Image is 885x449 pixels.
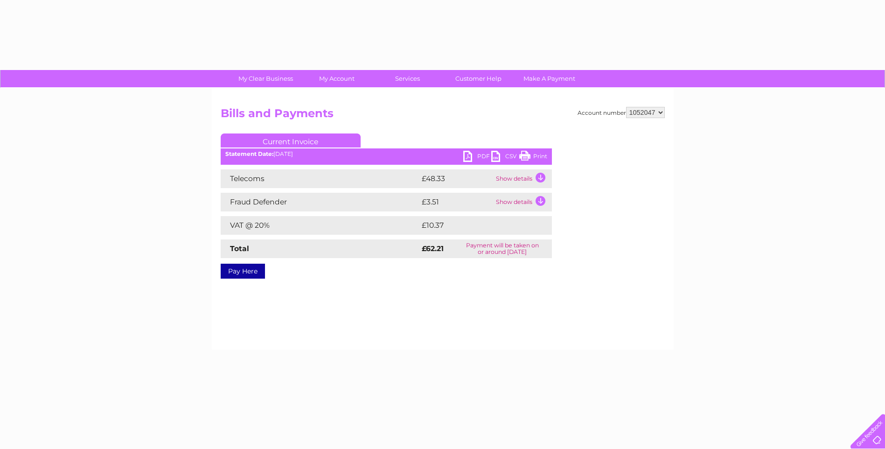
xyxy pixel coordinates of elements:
a: Current Invoice [221,133,361,147]
div: [DATE] [221,151,552,157]
td: £48.33 [419,169,494,188]
a: PDF [463,151,491,164]
a: CSV [491,151,519,164]
a: Print [519,151,547,164]
b: Statement Date: [225,150,273,157]
td: £10.37 [419,216,532,235]
a: My Clear Business [227,70,304,87]
h2: Bills and Payments [221,107,665,125]
td: Telecoms [221,169,419,188]
div: Account number [578,107,665,118]
td: Fraud Defender [221,193,419,211]
a: Pay Here [221,264,265,279]
strong: £62.21 [422,244,444,253]
td: Show details [494,193,552,211]
a: My Account [298,70,375,87]
td: Show details [494,169,552,188]
td: £3.51 [419,193,494,211]
strong: Total [230,244,249,253]
a: Make A Payment [511,70,588,87]
a: Services [369,70,446,87]
a: Customer Help [440,70,517,87]
td: Payment will be taken on or around [DATE] [453,239,551,258]
td: VAT @ 20% [221,216,419,235]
